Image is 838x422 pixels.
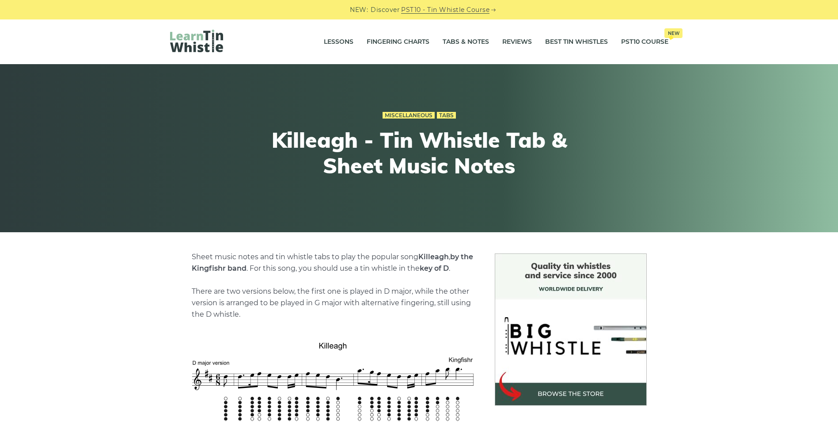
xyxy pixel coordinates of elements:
strong: Killeagh [418,253,449,261]
a: Tabs & Notes [443,31,489,53]
a: PST10 CourseNew [621,31,668,53]
p: . For this song, you should use a tin whistle in the . There are two versions below, the first on... [192,251,474,320]
strong: key of D [420,264,449,272]
a: Tabs [437,112,456,119]
span: New [664,28,683,38]
a: Best Tin Whistles [545,31,608,53]
img: BigWhistle Tin Whistle Store [495,253,647,406]
h1: Killeagh - Tin Whistle Tab & Sheet Music Notes [257,127,582,178]
a: Reviews [502,31,532,53]
img: LearnTinWhistle.com [170,30,223,52]
a: Miscellaneous [383,112,435,119]
span: Sheet music notes and tin whistle tabs to play the popular song , [192,253,450,261]
a: Lessons [324,31,353,53]
a: Fingering Charts [367,31,429,53]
